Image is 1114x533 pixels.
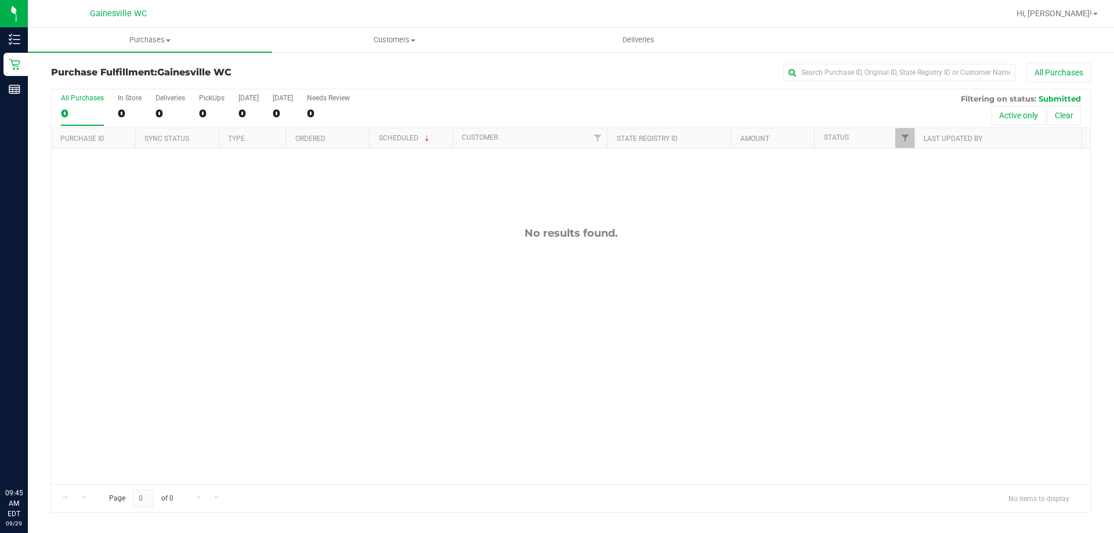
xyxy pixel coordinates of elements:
iframe: Resource center [12,440,46,475]
div: 0 [118,107,142,120]
inline-svg: Retail [9,59,20,70]
span: Gainesville WC [157,67,232,78]
span: Customers [273,35,516,45]
div: Needs Review [307,94,350,102]
a: Amount [740,135,769,143]
div: [DATE] [238,94,259,102]
div: All Purchases [61,94,104,102]
inline-svg: Inventory [9,34,20,45]
span: Submitted [1039,94,1081,103]
span: Filtering on status: [961,94,1036,103]
a: Sync Status [144,135,189,143]
a: Status [824,133,849,142]
p: 09/29 [5,519,23,528]
a: Scheduled [379,134,432,142]
a: State Registry ID [617,135,678,143]
div: No results found. [52,227,1090,240]
a: Customers [272,28,516,52]
div: PickUps [199,94,225,102]
div: 0 [155,107,185,120]
a: Customer [462,133,498,142]
div: 0 [199,107,225,120]
span: Deliveries [607,35,670,45]
span: No items to display [999,490,1079,507]
inline-svg: Reports [9,84,20,95]
div: 0 [238,107,259,120]
a: Purchases [28,28,272,52]
div: [DATE] [273,94,293,102]
a: Filter [895,128,914,148]
a: Purchase ID [60,135,104,143]
button: Active only [992,106,1046,125]
span: Purchases [28,35,272,45]
div: In Store [118,94,142,102]
a: Filter [588,128,607,148]
div: 0 [61,107,104,120]
span: Hi, [PERSON_NAME]! [1017,9,1092,18]
div: Deliveries [155,94,185,102]
input: Search Purchase ID, Original ID, State Registry ID or Customer Name... [783,64,1015,81]
a: Type [228,135,245,143]
a: Ordered [295,135,325,143]
div: 0 [307,107,350,120]
h3: Purchase Fulfillment: [51,67,397,78]
span: Page of 0 [99,490,183,507]
span: Gainesville WC [90,9,147,19]
button: Clear [1047,106,1081,125]
a: Last Updated By [924,135,982,143]
a: Deliveries [516,28,761,52]
p: 09:45 AM EDT [5,488,23,519]
button: All Purchases [1027,63,1091,82]
div: 0 [273,107,293,120]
